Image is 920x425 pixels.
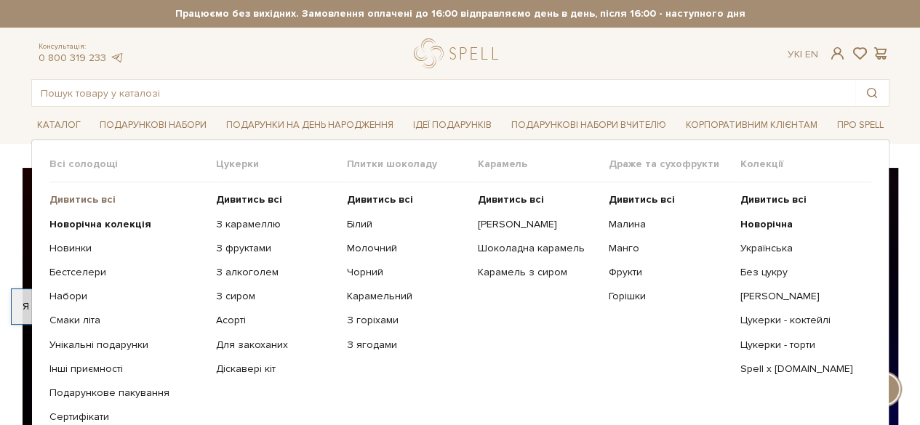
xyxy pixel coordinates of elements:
[347,339,467,352] a: З ягодами
[478,218,598,231] a: [PERSON_NAME]
[216,314,336,327] a: Асорті
[407,114,497,137] a: Ідеї подарунків
[800,48,802,60] span: |
[39,42,124,52] span: Консультація:
[49,242,205,255] a: Новинки
[680,114,823,137] a: Корпоративним клієнтам
[216,218,336,231] a: З карамеллю
[347,314,467,327] a: З горіхами
[609,266,729,279] a: Фрукти
[740,218,792,230] b: Новорічна
[31,114,87,137] a: Каталог
[49,218,151,230] b: Новорічна колекція
[31,7,889,20] strong: Працюємо без вихідних. Замовлення оплачені до 16:00 відправляємо день в день, після 16:00 - насту...
[216,266,336,279] a: З алкоголем
[220,114,399,137] a: Подарунки на День народження
[478,266,598,279] a: Карамель з сиром
[740,339,860,352] a: Цукерки - торти
[347,193,413,206] b: Дивитись всі
[347,290,467,303] a: Карамельний
[216,193,336,206] a: Дивитись всі
[49,266,205,279] a: Бестселери
[94,114,212,137] a: Подарункові набори
[110,52,124,64] a: telegram
[740,242,860,255] a: Українська
[49,314,205,327] a: Смаки літа
[805,48,818,60] a: En
[740,363,860,376] a: Spell x [DOMAIN_NAME]
[740,290,860,303] a: [PERSON_NAME]
[831,114,889,137] a: Про Spell
[788,48,818,61] div: Ук
[49,410,205,424] a: Сертифікати
[505,113,672,137] a: Подарункові набори Вчителю
[216,242,336,255] a: З фруктами
[49,363,205,376] a: Інші приємності
[12,300,406,313] div: Я дозволяю [DOMAIN_NAME] використовувати
[609,242,729,255] a: Манго
[740,314,860,327] a: Цукерки - коктейлі
[49,193,205,206] a: Дивитись всі
[49,386,205,400] a: Подарункове пакування
[609,290,729,303] a: Горішки
[609,158,740,171] span: Драже та сухофрукти
[49,158,216,171] span: Всі солодощі
[49,290,205,303] a: Набори
[478,242,598,255] a: Шоколадна карамель
[347,158,478,171] span: Плитки шоколаду
[216,193,282,206] b: Дивитись всі
[609,193,675,206] b: Дивитись всі
[609,193,729,206] a: Дивитись всі
[855,80,889,106] button: Пошук товару у каталозі
[216,290,336,303] a: З сиром
[740,193,860,206] a: Дивитись всі
[39,52,106,64] a: 0 800 319 233
[347,266,467,279] a: Чорний
[740,218,860,231] a: Новорічна
[414,39,505,68] a: logo
[740,193,806,206] b: Дивитись всі
[49,218,205,231] a: Новорічна колекція
[49,193,116,206] b: Дивитись всі
[609,218,729,231] a: Малина
[32,80,855,106] input: Пошук товару у каталозі
[216,339,336,352] a: Для закоханих
[216,158,347,171] span: Цукерки
[216,363,336,376] a: Діскавері кіт
[478,193,544,206] b: Дивитись всі
[478,158,609,171] span: Карамель
[478,193,598,206] a: Дивитись всі
[347,242,467,255] a: Молочний
[740,266,860,279] a: Без цукру
[740,158,871,171] span: Колекції
[347,218,467,231] a: Білий
[347,193,467,206] a: Дивитись всі
[49,339,205,352] a: Унікальні подарунки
